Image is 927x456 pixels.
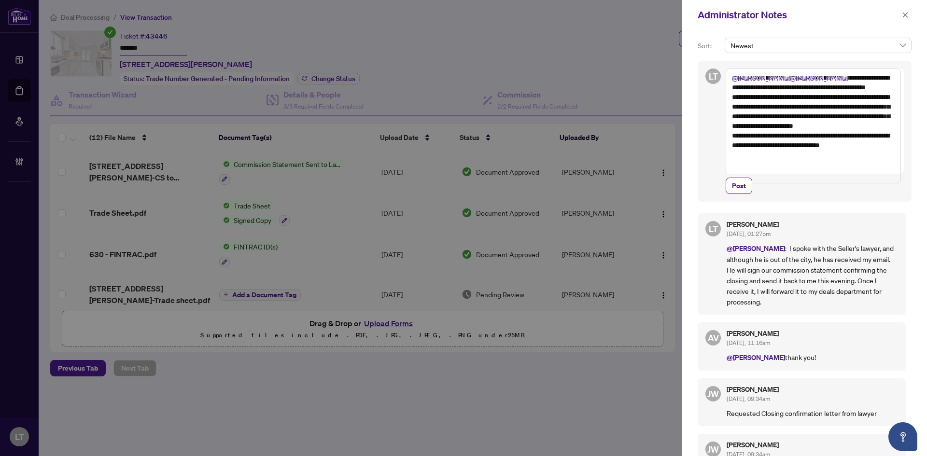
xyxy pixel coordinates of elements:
span: Post [732,178,746,193]
span: JW [707,387,719,401]
p: : I spoke with the Seller's lawyer, and although he is out of the city, he has received my email.... [727,243,898,307]
button: Open asap [888,422,917,451]
h5: [PERSON_NAME] [727,442,898,448]
span: JW [707,442,719,456]
h5: [PERSON_NAME] [727,221,898,228]
h5: [PERSON_NAME] [727,386,898,393]
p: Sort: [698,41,721,51]
div: Administrator Notes [698,8,899,22]
p: Requested Closing confirmation letter from lawyer [727,408,898,418]
span: AV [708,331,719,345]
span: LT [709,222,718,235]
span: LT [709,69,718,83]
span: [DATE], 09:34am [727,395,770,402]
span: Newest [730,38,906,53]
h5: [PERSON_NAME] [727,330,898,337]
span: close [902,12,909,18]
span: [DATE], 01:27pm [727,230,771,237]
span: @[PERSON_NAME] [727,244,785,253]
button: Post [726,178,752,194]
span: [DATE], 11:16am [727,339,770,346]
p: thank you! [727,352,898,363]
span: @[PERSON_NAME] [727,353,785,362]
